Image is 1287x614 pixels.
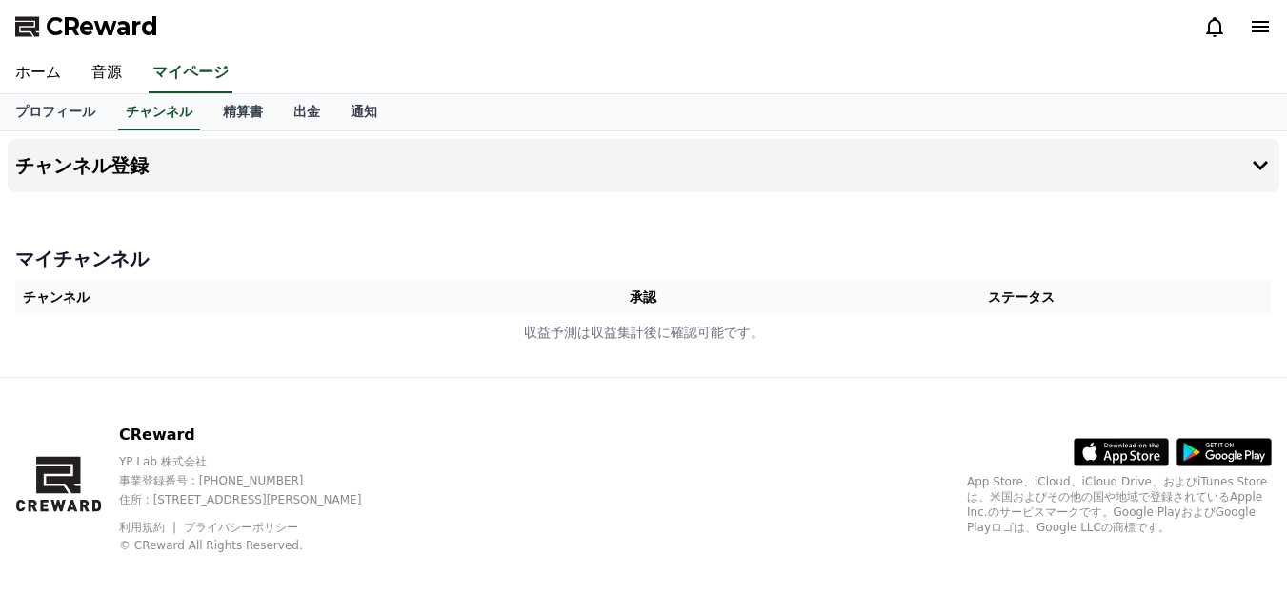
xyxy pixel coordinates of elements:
[149,53,232,93] a: マイページ
[15,246,1272,272] h4: マイチャンネル
[118,94,200,130] a: チャンネル
[15,280,515,315] th: チャンネル
[967,474,1272,535] p: App Store、iCloud、iCloud Drive、およびiTunes Storeは、米国およびその他の国や地域で登録されているApple Inc.のサービスマークです。Google P...
[46,11,158,42] span: CReward
[772,280,1272,315] th: ステータス
[335,94,392,130] a: 通知
[515,280,772,315] th: 承認
[119,538,394,553] p: © CReward All Rights Reserved.
[76,53,137,93] a: 音源
[119,424,394,446] p: CReward
[15,315,1272,350] td: 収益予測は収益集計後に確認可能です。
[119,473,394,488] p: 事業登録番号 : [PHONE_NUMBER]
[119,454,394,469] p: YP Lab 株式会社
[8,139,1279,192] button: チャンネル登録
[119,521,179,534] a: 利用規約
[208,94,278,130] a: 精算書
[278,94,335,130] a: 出金
[119,492,394,507] p: 住所 : [STREET_ADDRESS][PERSON_NAME]
[184,521,298,534] a: プライバシーポリシー
[15,11,158,42] a: CReward
[15,155,149,176] h4: チャンネル登録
